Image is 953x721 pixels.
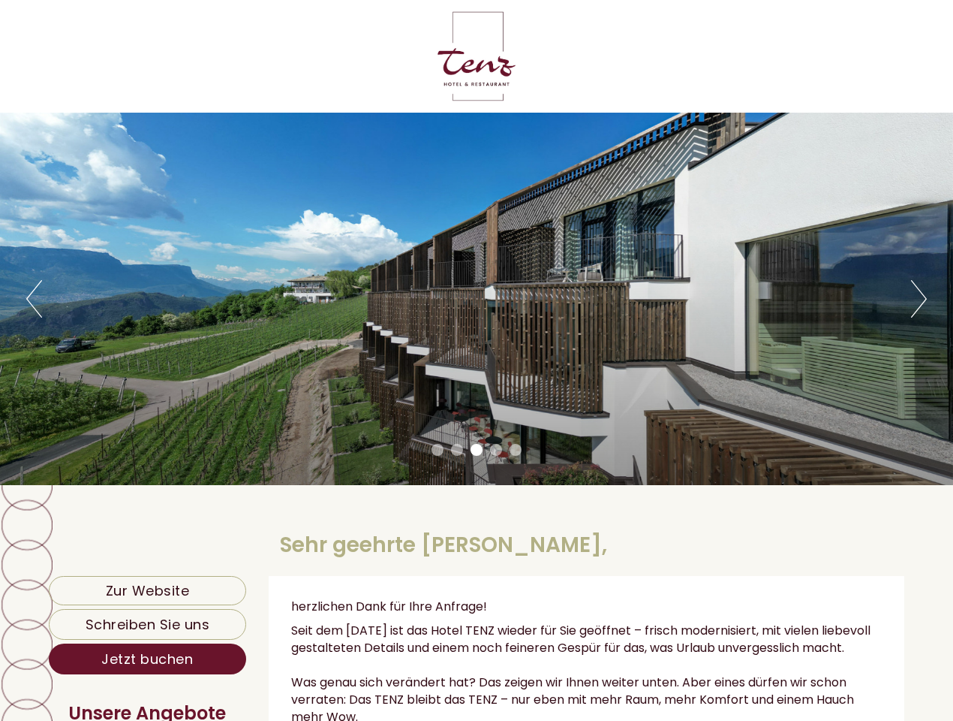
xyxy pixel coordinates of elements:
p: herzlichen Dank für Ihre Anfrage! [291,599,882,616]
button: Next [911,280,927,318]
a: Zur Website [49,576,246,606]
div: Guten Tag, wie können wir Ihnen helfen? [11,44,268,89]
h1: Sehr geehrte [PERSON_NAME], [280,534,607,557]
div: Dienstag [257,11,335,36]
a: Schreiben Sie uns [49,609,246,640]
button: Previous [26,280,42,318]
button: Senden [492,391,591,422]
a: Jetzt buchen [49,644,246,674]
small: 13:13 [23,76,260,86]
div: Hotel Tenz [23,47,260,59]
